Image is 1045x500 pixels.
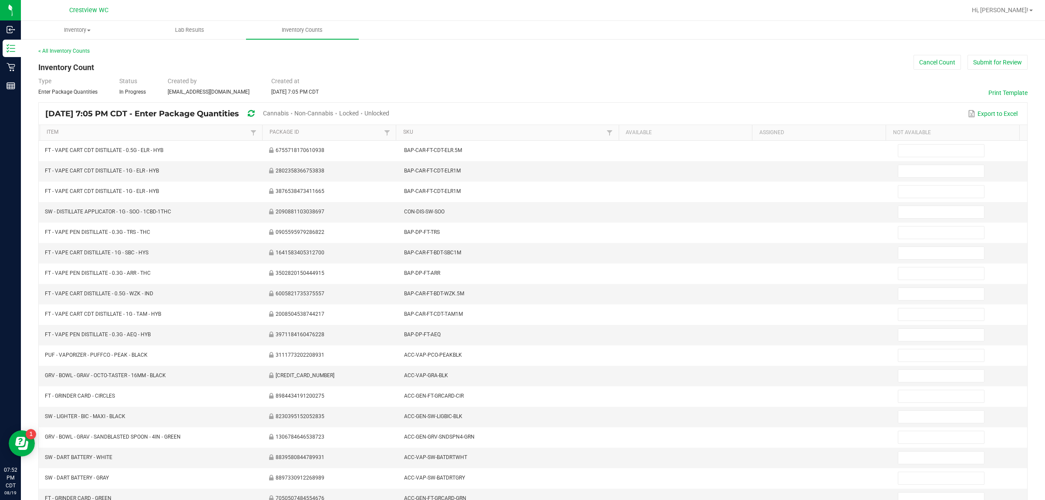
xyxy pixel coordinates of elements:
span: In Progress [119,89,146,95]
span: FT - VAPE CART DISTILLATE - 0.5G - WZK - IND [45,291,153,297]
span: 3502820150444915 [276,270,324,276]
span: 2008504538744217 [276,311,324,317]
span: Status [119,78,137,84]
span: 8897330912268989 [276,475,324,481]
span: FT - VAPE PEN DISTILLATE - 0.3G - AEQ - HYB [45,331,151,338]
inline-svg: Reports [7,81,15,90]
iframe: Resource center [9,430,35,456]
span: Cannabis [263,110,289,117]
a: SKUSortable [403,129,605,136]
span: SW - DART BATTERY - GRAY [45,475,109,481]
span: FT - VAPE CART CDT DISTILLATE - 0.5G - ELR - HYB [45,147,163,153]
span: Inventory Counts [270,26,334,34]
span: Lab Results [163,26,216,34]
span: 1306784646538723 [276,434,324,440]
a: Filter [248,127,259,138]
span: BAP-CAR-FT-CDT-TAM1M [404,311,463,317]
span: ACC-VAP-GRA-BLK [404,372,448,378]
span: FT - VAPE CART DISTILLATE - 1G - SBC - HYS [45,250,148,256]
span: CON-DIS-SW-SOO [404,209,445,215]
inline-svg: Retail [7,63,15,71]
span: BAP-CAR-FT-BDT-SBC1M [404,250,461,256]
span: BAP-DP-FT-ARR [404,270,440,276]
span: Created at [271,78,300,84]
span: BAP-CAR-FT-CDT-ELR.5M [404,147,462,153]
a: Lab Results [134,21,246,39]
inline-svg: Inbound [7,25,15,34]
span: FT - VAPE PEN DISTILLATE - 0.3G - ARR - THC [45,270,151,276]
span: 3111773202208931 [276,352,324,358]
span: 3876538473411665 [276,188,324,194]
span: GRV - BOWL - GRAV - OCTO-TASTER - 16MM - BLACK [45,372,166,378]
span: FT - VAPE CART CDT DISTILLATE - 1G - ELR - HYB [45,168,159,174]
span: FT - GRINDER CARD - CIRCLES [45,393,115,399]
iframe: Resource center unread badge [26,429,36,439]
button: Cancel Count [914,55,961,70]
span: 0905595979286822 [276,229,324,235]
span: 6755718170610938 [276,147,324,153]
span: Type [38,78,51,84]
span: ACC-VAP-SW-BATDRTGRY [404,475,465,481]
inline-svg: Inventory [7,44,15,53]
span: Inventory Count [38,63,94,72]
span: BAP-CAR-FT-CDT-ELR1M [404,188,461,194]
span: FT - VAPE CART CDT DISTILLATE - 1G - TAM - HYB [45,311,161,317]
span: Non-Cannabis [294,110,333,117]
button: Submit for Review [967,55,1028,70]
span: [DATE] 7:05 PM CDT [271,89,319,95]
span: FT - VAPE PEN DISTILLATE - 0.3G - TRS - THC [45,229,150,235]
span: ACC-VAP-SW-BATDRTWHT [404,454,467,460]
span: PUF - VAPORIZER - PUFFCO - PEAK - BLACK [45,352,148,358]
a: Filter [382,127,392,138]
span: 8230395152052835 [276,413,324,419]
span: Locked [339,110,359,117]
span: ACC-GEN-SW-LIGBIC-BLK [404,413,462,419]
span: GRV - BOWL - GRAV - SANDBLASTED SPOON - 4IN - GREEN [45,434,181,440]
span: Inventory [21,26,133,34]
span: Crestview WC [69,7,108,14]
span: 2090881103038697 [276,209,324,215]
span: Created by [168,78,197,84]
th: Available [619,125,752,141]
span: ACC-VAP-PCO-PEAKBLK [404,352,462,358]
span: SW - DART BATTERY - WHITE [45,454,112,460]
span: 6005821735375557 [276,291,324,297]
span: 8839580844789931 [276,454,324,460]
a: Filter [604,127,615,138]
a: < All Inventory Counts [38,48,90,54]
span: Enter Package Quantities [38,89,98,95]
span: BAP-DP-FT-AEQ [404,331,441,338]
div: [DATE] 7:05 PM CDT - Enter Package Quantities [45,106,396,122]
span: BAP-CAR-FT-BDT-WZK.5M [404,291,464,297]
span: Unlocked [364,110,389,117]
a: Package IdSortable [270,129,382,136]
span: 8984434191200275 [276,393,324,399]
span: 2802358366753838 [276,168,324,174]
span: Hi, [PERSON_NAME]! [972,7,1028,14]
span: FT - VAPE CART CDT DISTILLATE - 1G - ELR - HYB [45,188,159,194]
span: ACC-GEN-FT-GRCARD-CIR [404,393,464,399]
span: BAP-CAR-FT-CDT-ELR1M [404,168,461,174]
a: Inventory Counts [246,21,359,39]
span: 1641583405312700 [276,250,324,256]
span: BAP-DP-FT-TRS [404,229,440,235]
span: ACC-GEN-GRV-SNDSPN4-GRN [404,434,475,440]
span: SW - DISTILLATE APPLICATOR - 1G - SOO - 1CBD-1THC [45,209,171,215]
th: Not Available [886,125,1019,141]
button: Print Template [988,88,1028,97]
span: [CREDIT_CARD_NUMBER] [276,372,334,378]
p: 07:52 PM CDT [4,466,17,490]
p: 08/19 [4,490,17,496]
a: Inventory [21,21,134,39]
button: Export to Excel [966,106,1020,121]
span: 3971184160476228 [276,331,324,338]
a: ItemSortable [47,129,248,136]
th: Assigned [752,125,886,141]
span: SW - LIGHTER - BIC - MAXI - BLACK [45,413,125,419]
span: [EMAIL_ADDRESS][DOMAIN_NAME] [168,89,249,95]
